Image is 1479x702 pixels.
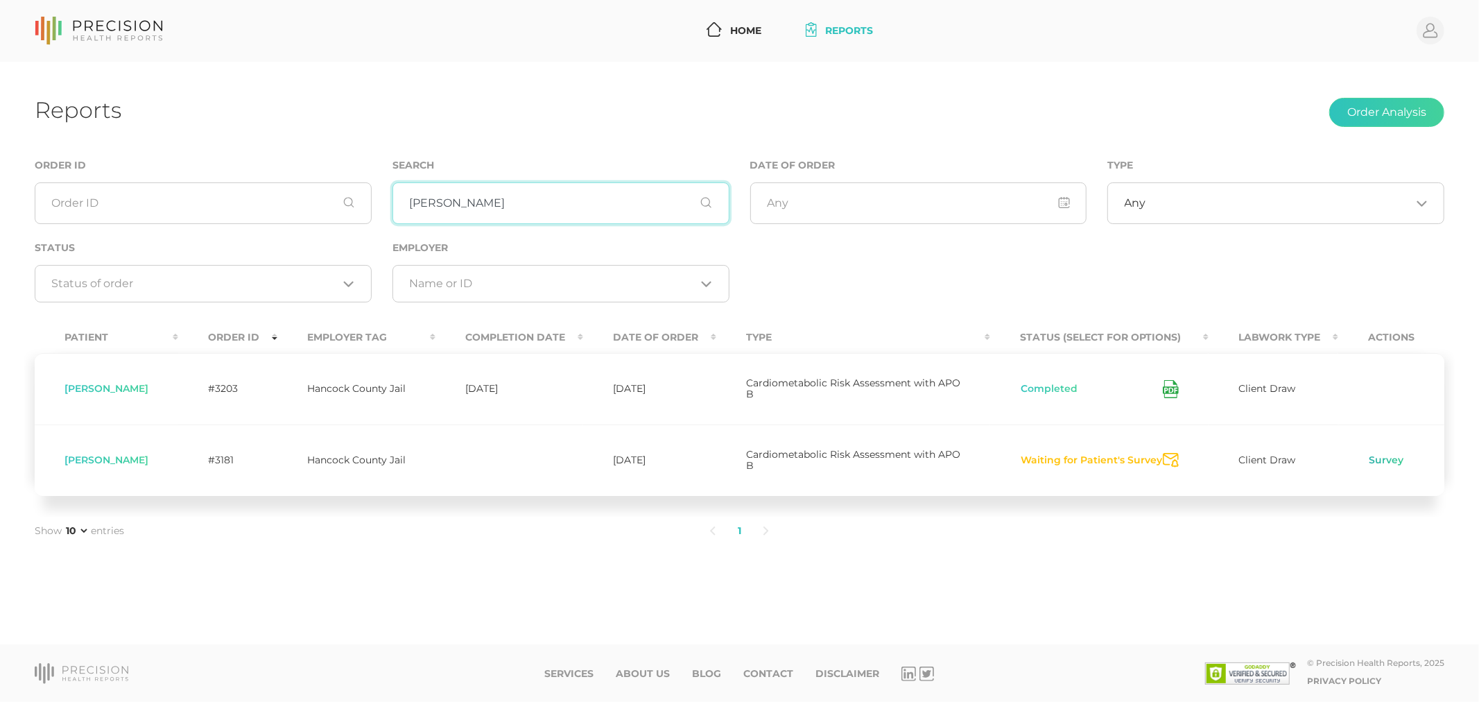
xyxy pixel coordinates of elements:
[750,160,836,171] label: Date of Order
[583,353,716,425] td: [DATE]
[1238,382,1295,395] span: Client Draw
[178,322,277,353] th: Order ID : activate to sort column ascending
[1020,382,1078,396] button: Completed
[435,353,583,425] td: [DATE]
[1107,182,1444,224] div: Search for option
[1020,454,1163,468] button: Waiting for Patient's Survey
[815,668,879,680] a: Disclaimer
[178,353,277,425] td: #3203
[392,182,729,224] input: First or Last Name
[277,425,435,496] td: Hancock County Jail
[990,322,1209,353] th: Status (Select for Options) : activate to sort column ascending
[750,182,1087,224] input: Any
[743,668,793,680] a: Contact
[64,382,148,395] span: [PERSON_NAME]
[692,668,721,680] a: Blog
[583,425,716,496] td: [DATE]
[435,322,583,353] th: Completion Date : activate to sort column ascending
[1329,98,1444,127] button: Order Analysis
[1107,160,1133,171] label: Type
[746,377,960,400] span: Cardiometabolic Risk Assessment with APO B
[35,242,75,254] label: Status
[1209,322,1338,353] th: Labwork Type : activate to sort column ascending
[1368,454,1404,468] a: Survey
[583,322,716,353] th: Date Of Order : activate to sort column ascending
[701,18,767,44] a: Home
[800,18,879,44] a: Reports
[35,265,372,302] div: Search for option
[1307,658,1444,668] div: © Precision Health Reports, 2025
[1146,196,1411,210] input: Search for option
[392,242,448,254] label: Employer
[392,265,729,302] div: Search for option
[277,322,435,353] th: Employer Tag : activate to sort column ascending
[35,322,178,353] th: Patient : activate to sort column ascending
[716,322,990,353] th: Type : activate to sort column ascending
[1163,453,1179,468] svg: Send Notification
[746,448,960,472] span: Cardiometabolic Risk Assessment with APO B
[409,277,695,291] input: Search for option
[52,277,338,291] input: Search for option
[35,182,372,224] input: Order ID
[1238,454,1295,466] span: Client Draw
[64,454,148,466] span: [PERSON_NAME]
[63,524,89,538] select: Showentries
[1205,662,1296,685] img: SSL site seal - click to verify
[277,353,435,425] td: Hancock County Jail
[178,425,277,496] td: #3181
[35,96,121,123] h1: Reports
[392,160,434,171] label: Search
[1338,322,1444,353] th: Actions
[1125,196,1146,210] span: Any
[35,160,86,171] label: Order ID
[544,668,594,680] a: Services
[35,524,124,538] label: Show entries
[616,668,670,680] a: About Us
[1307,676,1381,686] a: Privacy Policy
